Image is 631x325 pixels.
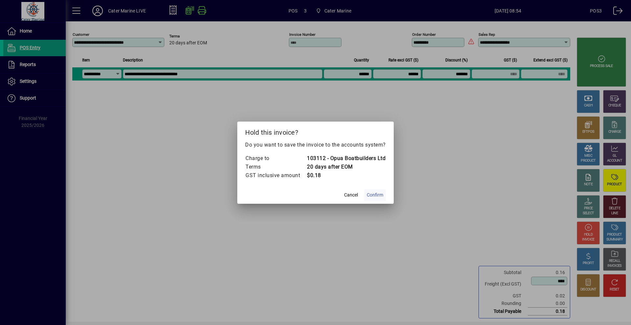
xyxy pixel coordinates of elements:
[344,192,358,198] span: Cancel
[237,122,394,141] h2: Hold this invoice?
[367,192,383,198] span: Confirm
[307,154,386,163] td: 103112 - Opua Boatbuilders Ltd
[307,163,386,171] td: 20 days after EOM
[364,189,386,201] button: Confirm
[245,154,307,163] td: Charge to
[340,189,362,201] button: Cancel
[245,141,386,149] p: Do you want to save the invoice to the accounts system?
[245,171,307,180] td: GST inclusive amount
[307,171,386,180] td: $0.18
[245,163,307,171] td: Terms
